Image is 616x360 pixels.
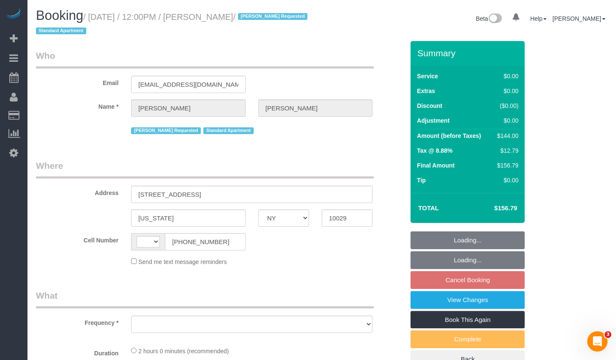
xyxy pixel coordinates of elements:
[30,316,125,327] label: Frequency *
[5,8,22,20] img: Automaid Logo
[411,291,525,309] a: View Changes
[36,49,374,69] legend: Who
[30,346,125,357] label: Duration
[131,209,245,227] input: City
[417,132,481,140] label: Amount (before Taxes)
[417,161,454,170] label: Final Amount
[494,72,518,80] div: $0.00
[417,72,438,80] label: Service
[476,15,502,22] a: Beta
[417,102,442,110] label: Discount
[494,87,518,95] div: $0.00
[587,331,608,352] iframe: Intercom live chat
[605,331,611,338] span: 3
[494,146,518,155] div: $12.79
[30,233,125,245] label: Cell Number
[138,348,229,355] span: 2 hours 0 minutes (recommended)
[36,8,83,23] span: Booking
[36,12,310,36] small: / [DATE] / 12:00PM / [PERSON_NAME]
[553,15,605,22] a: [PERSON_NAME]
[238,13,308,20] span: [PERSON_NAME] Requested
[494,176,518,184] div: $0.00
[36,27,86,34] span: Standard Apartment
[417,48,520,58] h3: Summary
[488,14,502,25] img: New interface
[165,233,245,250] input: Cell Number
[411,311,525,329] a: Book This Again
[36,289,374,308] legend: What
[417,87,435,95] label: Extras
[494,116,518,125] div: $0.00
[138,258,227,265] span: Send me text message reminders
[36,159,374,179] legend: Where
[131,99,245,117] input: First Name
[131,127,201,134] span: [PERSON_NAME] Requested
[494,102,518,110] div: ($0.00)
[494,132,518,140] div: $144.00
[417,146,452,155] label: Tax @ 8.88%
[417,116,449,125] label: Adjustment
[30,186,125,197] label: Address
[322,209,372,227] input: Zip Code
[530,15,547,22] a: Help
[30,76,125,87] label: Email
[494,161,518,170] div: $156.79
[469,205,517,212] h4: $156.79
[30,99,125,111] label: Name *
[203,127,254,134] span: Standard Apartment
[131,76,245,93] input: Email
[417,176,426,184] label: Tip
[258,99,372,117] input: Last Name
[418,204,439,212] strong: Total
